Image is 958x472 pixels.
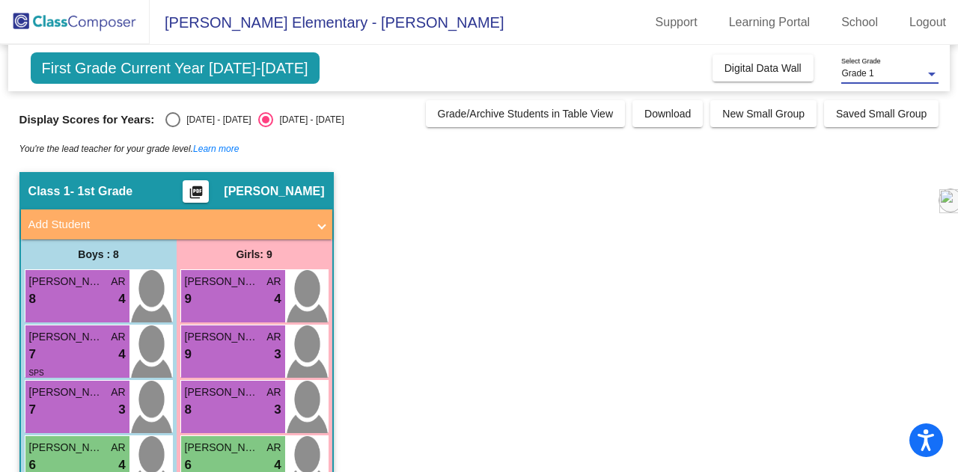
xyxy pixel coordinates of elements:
span: Saved Small Group [836,108,927,120]
a: Learn more [193,144,239,154]
span: [PERSON_NAME] [185,329,260,345]
span: 8 [185,400,192,420]
span: - 1st Grade [70,184,133,199]
span: 3 [118,400,125,420]
span: [PERSON_NAME] [29,440,104,456]
a: School [829,10,890,34]
span: 8 [29,289,36,309]
span: [PERSON_NAME] [29,274,104,289]
a: Support [644,10,710,34]
span: Grade 1 [841,68,873,79]
button: Saved Small Group [824,100,939,127]
button: New Small Group [710,100,817,127]
span: [PERSON_NAME] [185,384,260,400]
span: [PERSON_NAME] [29,384,104,400]
span: [PERSON_NAME] [185,274,260,289]
span: Display Scores for Years: [19,113,155,126]
mat-expansion-panel-header: Add Student [21,209,332,239]
span: AR [266,274,281,289]
span: 3 [274,400,281,420]
span: New Small Group [722,108,805,120]
span: [PERSON_NAME] Elementary - [PERSON_NAME] [150,10,504,34]
span: 7 [29,345,36,364]
span: 4 [118,289,125,309]
button: Grade/Archive Students in Table View [426,100,626,127]
span: AR [111,440,125,456]
mat-radio-group: Select an option [165,112,344,127]
span: 4 [118,345,125,364]
div: Girls: 9 [177,239,332,269]
span: Grade/Archive Students in Table View [438,108,614,120]
span: AR [266,329,281,345]
div: [DATE] - [DATE] [180,113,251,126]
mat-icon: picture_as_pdf [187,185,205,206]
span: AR [111,384,125,400]
span: Digital Data Wall [724,62,802,74]
span: [PERSON_NAME] [224,184,324,199]
a: Logout [897,10,958,34]
div: Boys : 8 [21,239,177,269]
span: SPS [29,369,44,377]
span: 3 [274,345,281,364]
span: Class 1 [28,184,70,199]
span: First Grade Current Year [DATE]-[DATE] [31,52,320,84]
span: 7 [29,400,36,420]
span: [PERSON_NAME] [185,440,260,456]
span: AR [266,384,281,400]
mat-panel-title: Add Student [28,216,307,233]
button: Download [632,100,703,127]
span: Download [644,108,691,120]
button: Digital Data Wall [713,55,814,82]
span: AR [111,274,125,289]
a: Learning Portal [717,10,823,34]
span: AR [111,329,125,345]
span: [PERSON_NAME] [29,329,104,345]
span: 9 [185,289,192,309]
span: AR [266,440,281,456]
i: You're the lead teacher for your grade level. [19,144,239,154]
span: 4 [274,289,281,309]
div: [DATE] - [DATE] [273,113,344,126]
span: 9 [185,345,192,364]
